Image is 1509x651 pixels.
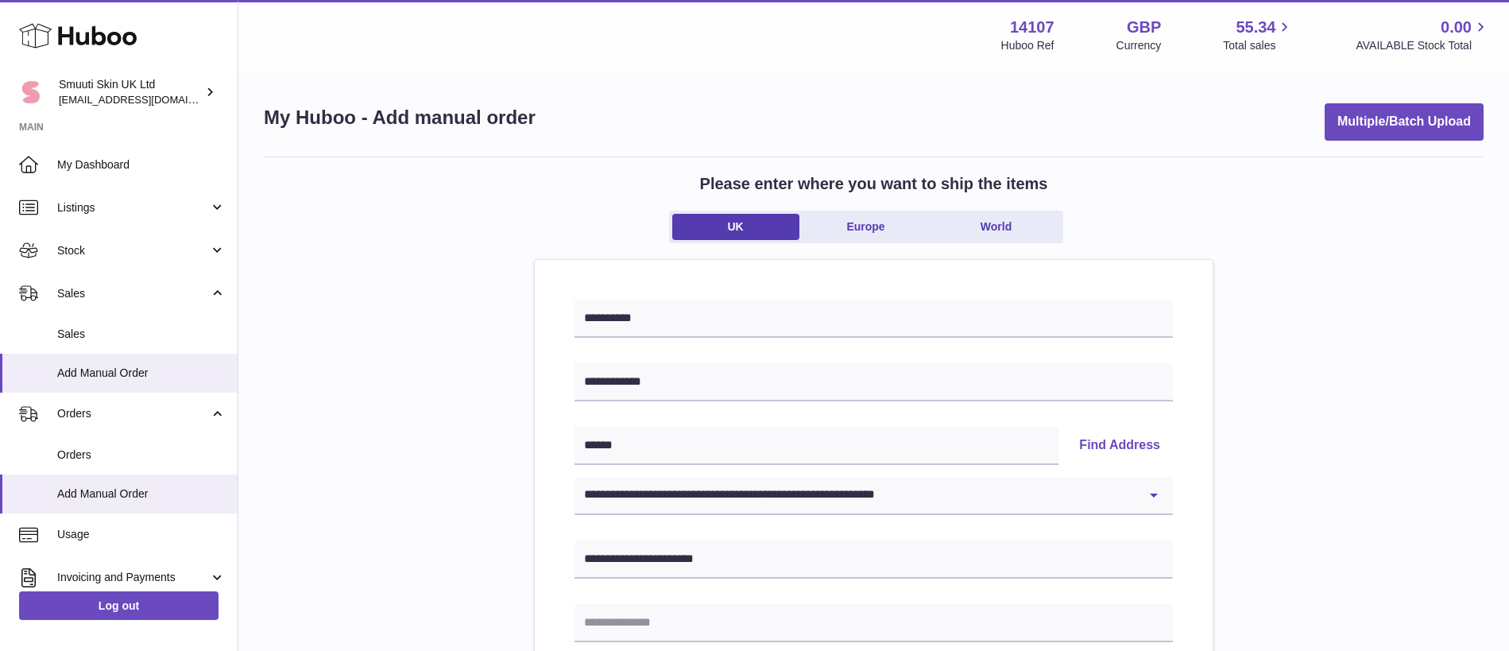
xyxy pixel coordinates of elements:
[57,448,226,463] span: Orders
[57,327,226,342] span: Sales
[57,406,209,421] span: Orders
[57,366,226,381] span: Add Manual Order
[700,173,1048,195] h2: Please enter where you want to ship the items
[57,200,209,215] span: Listings
[1223,17,1294,53] a: 55.34 Total sales
[1325,103,1484,141] button: Multiple/Batch Upload
[1236,17,1275,38] span: 55.34
[57,243,209,258] span: Stock
[1001,38,1054,53] div: Huboo Ref
[1223,38,1294,53] span: Total sales
[57,570,209,585] span: Invoicing and Payments
[59,93,234,106] span: [EMAIL_ADDRESS][DOMAIN_NAME]
[19,591,219,620] a: Log out
[19,80,43,104] img: tomi@beautyko.fi
[1356,38,1490,53] span: AVAILABLE Stock Total
[57,486,226,502] span: Add Manual Order
[1010,17,1054,38] strong: 14107
[59,77,202,107] div: Smuuti Skin UK Ltd
[933,214,1060,240] a: World
[1116,38,1162,53] div: Currency
[803,214,930,240] a: Europe
[1356,17,1490,53] a: 0.00 AVAILABLE Stock Total
[1066,427,1173,465] button: Find Address
[1127,17,1161,38] strong: GBP
[672,214,799,240] a: UK
[57,286,209,301] span: Sales
[1441,17,1472,38] span: 0.00
[57,157,226,172] span: My Dashboard
[57,527,226,542] span: Usage
[264,105,536,130] h1: My Huboo - Add manual order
